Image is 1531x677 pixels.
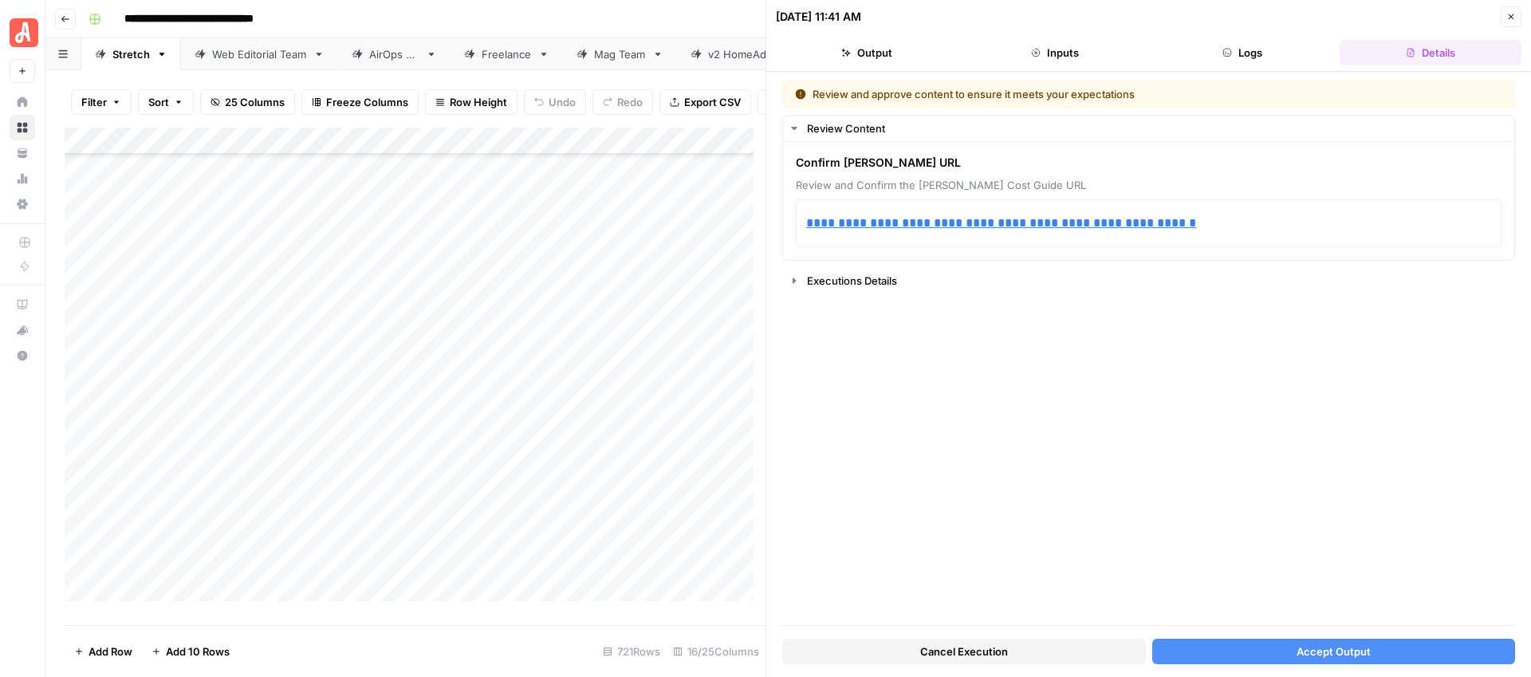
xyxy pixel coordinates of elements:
span: Accept Output [1297,644,1371,659]
div: Executions Details [807,273,1505,289]
div: Freelance [482,46,532,62]
button: Accept Output [1152,639,1516,664]
a: AirOps Academy [10,292,35,317]
a: Browse [10,115,35,140]
button: Redo [592,89,653,115]
span: Export CSV [684,94,741,110]
button: Cancel Execution [782,639,1146,664]
span: Sort [148,94,169,110]
a: Stretch [81,38,181,70]
button: Output [776,40,958,65]
a: Freelance [451,38,563,70]
button: Add Row [65,639,142,664]
button: Row Height [425,89,518,115]
div: Review and approve content to ensure it meets your expectations [795,86,1319,102]
div: Mag Team [594,46,646,62]
div: Web Editorial Team [212,46,307,62]
button: Undo [524,89,586,115]
div: Review Content [783,142,1514,260]
span: Add Row [89,644,132,659]
div: Stretch [112,46,150,62]
div: 721 Rows [596,639,667,664]
button: Freeze Columns [301,89,419,115]
button: Sort [138,89,194,115]
span: Confirm [PERSON_NAME] URL [796,155,1501,171]
div: What's new? [10,318,34,342]
button: Export CSV [659,89,751,115]
span: Filter [81,94,107,110]
button: Workspace: Angi [10,13,35,53]
span: Row Height [450,94,507,110]
span: Add 10 Rows [166,644,230,659]
a: AirOps QA [338,38,451,70]
span: Undo [549,94,576,110]
span: Cancel Execution [920,644,1008,659]
button: Details [1340,40,1521,65]
div: 16/25 Columns [667,639,765,664]
button: Inputs [964,40,1146,65]
button: Filter [71,89,132,115]
a: Web Editorial Team [181,38,338,70]
span: 25 Columns [225,94,285,110]
img: Angi Logo [10,18,38,47]
a: Mag Team [563,38,677,70]
a: Settings [10,191,35,217]
div: AirOps QA [369,46,419,62]
button: Add 10 Rows [142,639,239,664]
button: Executions Details [783,268,1514,293]
a: v2 HomeAdvisor Cost Guides [677,38,887,70]
button: Help + Support [10,343,35,368]
span: Review and Confirm the [PERSON_NAME] Cost Guide URL [796,177,1501,193]
button: 25 Columns [200,89,295,115]
span: Redo [617,94,643,110]
a: Home [10,89,35,115]
a: Usage [10,166,35,191]
a: Your Data [10,140,35,166]
div: [DATE] 11:41 AM [776,9,861,25]
span: Freeze Columns [326,94,408,110]
button: Review Content [783,116,1514,141]
div: v2 HomeAdvisor Cost Guides [708,46,856,62]
button: What's new? [10,317,35,343]
div: Review Content [807,120,1505,136]
button: Logs [1152,40,1334,65]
